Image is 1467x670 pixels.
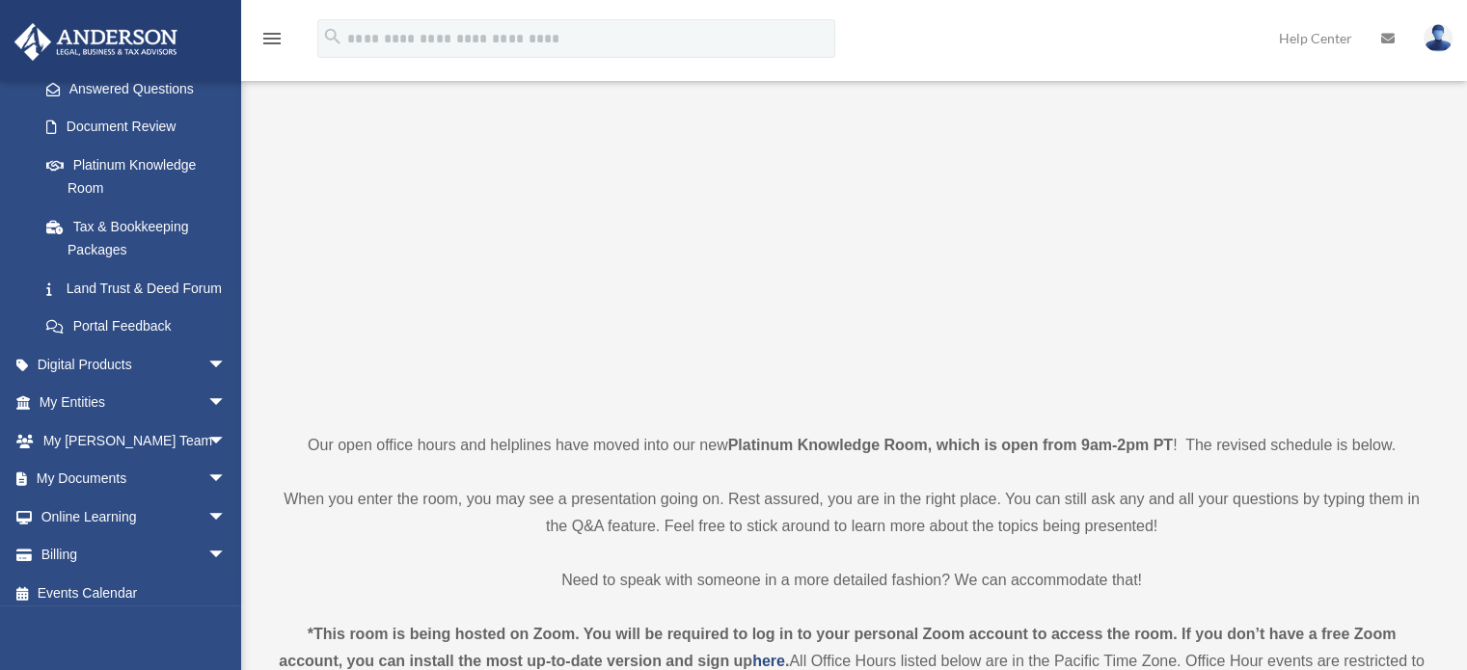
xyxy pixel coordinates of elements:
strong: . [785,653,789,669]
a: menu [260,34,284,50]
a: My Entitiesarrow_drop_down [14,384,256,422]
a: Online Learningarrow_drop_down [14,497,256,536]
a: My Documentsarrow_drop_down [14,460,256,498]
a: My [PERSON_NAME] Teamarrow_drop_down [14,421,256,460]
a: Events Calendar [14,574,256,612]
a: Platinum Knowledge Room [27,146,246,207]
span: arrow_drop_down [207,421,246,461]
p: Our open office hours and helplines have moved into our new ! The revised schedule is below. [275,432,1428,459]
span: arrow_drop_down [207,497,246,537]
img: User Pic [1424,24,1453,52]
a: Digital Productsarrow_drop_down [14,345,256,384]
iframe: 231110_Toby_KnowledgeRoom [562,70,1141,396]
span: arrow_drop_down [207,384,246,423]
i: menu [260,27,284,50]
a: Document Review [27,108,256,147]
span: arrow_drop_down [207,345,246,385]
p: Need to speak with someone in a more detailed fashion? We can accommodate that! [275,567,1428,594]
strong: Platinum Knowledge Room, which is open from 9am-2pm PT [728,437,1173,453]
a: Billingarrow_drop_down [14,536,256,575]
a: here [752,653,785,669]
a: Answered Questions [27,69,256,108]
a: Tax & Bookkeeping Packages [27,207,256,269]
i: search [322,26,343,47]
p: When you enter the room, you may see a presentation going on. Rest assured, you are in the right ... [275,486,1428,540]
span: arrow_drop_down [207,536,246,576]
a: Land Trust & Deed Forum [27,269,256,308]
a: Portal Feedback [27,308,256,346]
span: arrow_drop_down [207,460,246,499]
img: Anderson Advisors Platinum Portal [9,23,183,61]
strong: *This room is being hosted on Zoom. You will be required to log in to your personal Zoom account ... [279,626,1396,669]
